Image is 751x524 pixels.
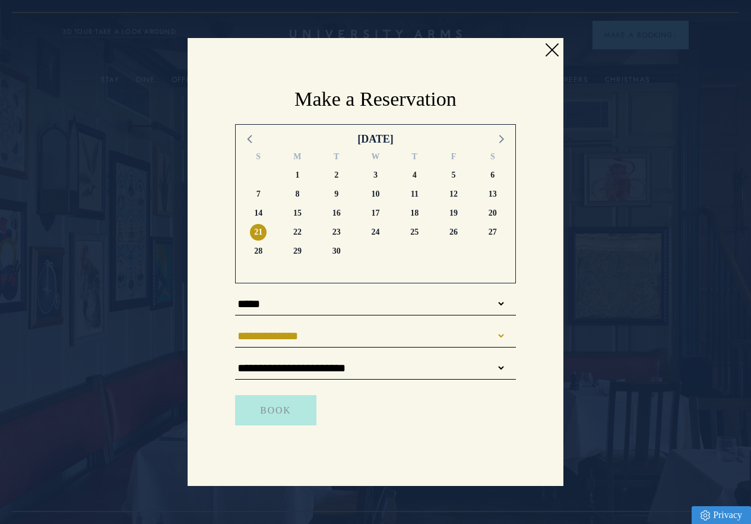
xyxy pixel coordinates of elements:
span: Friday, September 12, 2025 [445,186,462,203]
span: Monday, September 29, 2025 [289,243,306,260]
span: Thursday, September 18, 2025 [406,205,423,222]
span: Saturday, September 27, 2025 [484,224,501,241]
div: T [395,150,434,166]
span: Monday, September 15, 2025 [289,205,306,222]
span: Tuesday, September 30, 2025 [328,243,345,260]
div: [DATE] [357,131,394,147]
span: Saturday, September 6, 2025 [484,167,501,184]
span: Friday, September 5, 2025 [445,167,462,184]
span: Tuesday, September 9, 2025 [328,186,345,203]
span: Monday, September 22, 2025 [289,224,306,241]
span: Sunday, September 7, 2025 [250,186,267,203]
span: Friday, September 26, 2025 [445,224,462,241]
span: Thursday, September 4, 2025 [406,167,423,184]
span: Tuesday, September 16, 2025 [328,205,345,222]
span: Tuesday, September 2, 2025 [328,167,345,184]
h2: Make a Reservation [235,86,516,112]
div: S [239,150,278,166]
div: W [356,150,395,166]
span: Sunday, September 14, 2025 [250,205,267,222]
span: Saturday, September 13, 2025 [484,186,501,203]
span: Friday, September 19, 2025 [445,205,462,222]
div: S [473,150,512,166]
span: Wednesday, September 17, 2025 [367,205,384,222]
span: Monday, September 8, 2025 [289,186,306,203]
a: Close [543,41,560,59]
a: Privacy [692,506,751,524]
div: M [278,150,317,166]
span: Wednesday, September 3, 2025 [367,167,384,184]
span: Thursday, September 25, 2025 [406,224,423,241]
div: F [434,150,473,166]
span: Wednesday, September 10, 2025 [367,186,384,203]
span: Thursday, September 11, 2025 [406,186,423,203]
span: Tuesday, September 23, 2025 [328,224,345,241]
span: Sunday, September 28, 2025 [250,243,267,260]
span: Sunday, September 21, 2025 [250,224,267,241]
img: Privacy [701,510,710,520]
span: Monday, September 1, 2025 [289,167,306,184]
span: Saturday, September 20, 2025 [484,205,501,222]
div: T [317,150,356,166]
span: Wednesday, September 24, 2025 [367,224,384,241]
